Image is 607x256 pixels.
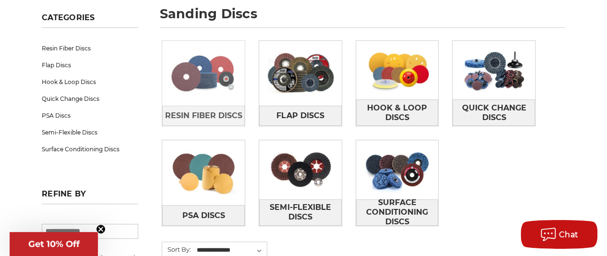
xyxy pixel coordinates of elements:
a: PSA Discs [162,205,245,225]
a: Surface Conditioning Discs [42,141,138,158]
button: Close teaser [96,224,106,234]
a: Hook & Loop Discs [42,73,138,90]
a: Surface Conditioning Discs [356,199,439,226]
a: Quick Change Discs [42,90,138,107]
h1: sanding discs [160,7,565,28]
a: Resin Fiber Discs [42,40,138,57]
img: Hook & Loop Discs [356,41,439,99]
span: Flap Discs [276,108,324,124]
h5: Refine by [42,189,138,204]
a: Flap Discs [259,106,342,126]
button: Chat [521,220,597,249]
a: Hook & Loop Discs [356,99,439,126]
span: PSA Discs [182,207,225,224]
span: Resin Fiber Discs [165,108,242,124]
span: Hook & Loop Discs [357,100,438,126]
img: Semi-Flexible Discs [259,140,342,199]
img: PSA Discs [162,144,245,202]
span: Chat [559,230,579,239]
img: Resin Fiber Discs [162,44,245,102]
span: Semi-Flexible Discs [260,199,341,225]
a: Semi-Flexible Discs [259,199,342,226]
h5: Categories [42,13,138,28]
a: Resin Fiber Discs [162,106,245,126]
div: Get 10% OffClose teaser [10,232,98,256]
a: PSA Discs [42,107,138,124]
span: Surface Conditioning Discs [357,195,438,230]
img: Flap Discs [259,44,342,102]
a: Flap Discs [42,57,138,73]
a: Quick Change Discs [452,99,535,126]
span: Get 10% Off [28,239,80,249]
span: Quick Change Discs [453,100,535,126]
a: Semi-Flexible Discs [42,124,138,141]
img: Quick Change Discs [452,41,535,99]
img: Surface Conditioning Discs [356,140,439,199]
